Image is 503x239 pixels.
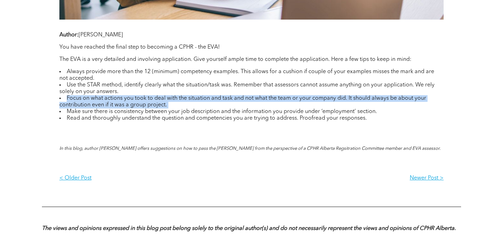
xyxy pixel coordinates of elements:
[251,169,444,187] a: Newer Post >
[59,32,79,38] b: Author:
[59,56,444,63] p: The EVA is a very detailed and involving application. Give yourself ample time to complete the ap...
[42,226,456,231] strong: The views and opinions expressed in this blog post belong solely to the original author(s) and do...
[59,169,251,187] a: < Older Post
[59,44,444,51] p: You have reached the final step to becoming a CPHR - the EVA!
[59,32,444,38] p: [PERSON_NAME]
[59,69,444,82] li: Always provide more than the 12 (minimum) competency examples. This allows for a cushion if coupl...
[251,175,444,182] p: Newer Post >
[59,115,444,122] li: Read and thoroughly understand the question and competencies you are trying to address. Proofread...
[59,108,444,115] li: Make sure there is consistency between your job description and the information you provide under...
[59,95,444,108] li: Focus on what actions you took to deal with the situation and task and not what the team or your ...
[59,175,251,182] p: < Older Post
[59,146,440,151] span: In this blog, author [PERSON_NAME] offers suggestions on how to pass the [PERSON_NAME] from the p...
[59,82,444,95] li: Use the STAR method, identify clearly what the situation/task was. Remember that assessors cannot...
